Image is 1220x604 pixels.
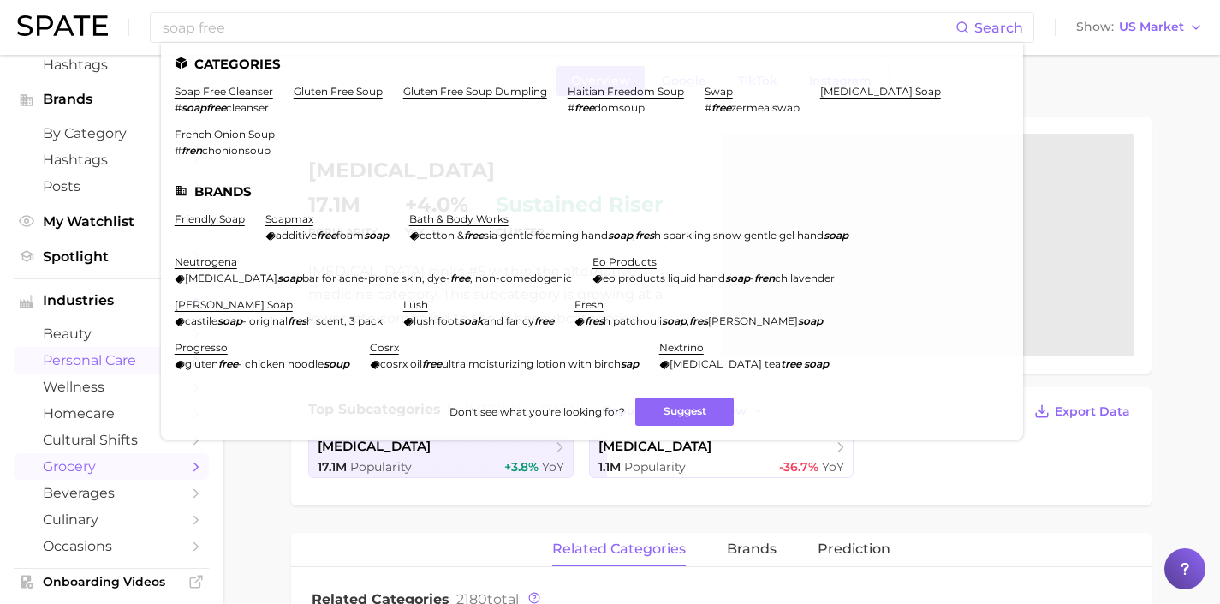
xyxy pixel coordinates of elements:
[689,314,708,327] em: fres
[226,101,269,114] span: cleanser
[185,272,277,284] span: [MEDICAL_DATA]
[450,272,470,284] em: free
[1076,22,1114,32] span: Show
[302,272,450,284] span: bar for acne-prone skin, dye-
[705,85,733,98] a: swap
[635,229,654,242] em: fres
[17,15,108,36] img: SPATE
[14,320,209,347] a: beauty
[238,357,324,370] span: - chicken noodle
[175,57,1009,71] li: Categories
[43,405,180,422] span: homecare
[161,13,955,42] input: Search here for a brand, industry, or ingredient
[14,173,209,200] a: Posts
[43,379,180,395] span: wellness
[585,314,604,327] em: fres
[14,347,209,374] a: personal care
[43,92,180,107] span: Brands
[974,20,1023,36] span: Search
[708,314,798,327] span: [PERSON_NAME]
[43,326,180,342] span: beauty
[364,229,389,242] em: soap
[350,459,412,475] span: Popularity
[420,229,464,242] span: cotton &
[43,57,180,73] span: Hashtags
[484,229,608,242] span: sia gentle foaming hand
[705,101,711,114] span: #
[14,506,209,533] a: culinary
[380,357,422,370] span: cosrx oil
[175,255,237,268] a: neutrogena
[175,212,245,225] a: friendly soap
[218,357,238,370] em: free
[484,314,534,327] span: and fancy
[277,272,302,284] em: soap
[779,459,818,475] span: -36.7%
[185,357,218,370] span: gluten
[603,272,725,284] span: eo products liquid hand
[534,314,554,327] em: free
[754,272,775,284] em: fren
[1030,399,1134,423] button: Export Data
[818,541,890,557] span: Prediction
[43,125,180,141] span: by Category
[288,314,306,327] em: fres
[182,144,202,157] em: fren
[175,85,273,98] a: soap free cleanser
[14,453,209,480] a: grocery
[594,101,645,114] span: domsoup
[265,212,313,225] a: soapmax
[592,255,657,268] a: eo products
[635,398,734,426] button: Suggest
[670,357,781,370] span: [MEDICAL_DATA] tea
[750,272,754,284] span: -
[659,341,704,354] a: nextrino
[409,212,509,225] a: bath & body works
[574,101,594,114] em: free
[574,314,823,327] div: ,
[654,229,824,242] span: h sparkling snow gentle gel hand
[542,459,564,475] span: YoY
[442,357,621,370] span: ultra moisturizing lotion with birch
[317,229,336,242] em: free
[14,533,209,559] a: occasions
[608,229,633,242] em: soap
[1072,16,1207,39] button: ShowUS Market
[175,144,182,157] span: #
[804,357,829,370] em: soap
[820,85,941,98] a: [MEDICAL_DATA] soap
[318,439,431,455] span: [MEDICAL_DATA]
[43,458,180,475] span: grocery
[43,538,180,554] span: occasions
[422,357,442,370] em: free
[175,341,228,354] a: progresso
[276,229,317,242] span: additive
[711,101,731,114] em: free
[504,459,539,475] span: +3.8%
[43,248,180,265] span: Spotlight
[43,213,180,230] span: My Watchlist
[731,101,800,114] span: zermealswap
[1055,404,1130,419] span: Export Data
[175,128,275,141] a: french onion soup
[324,357,349,370] em: soup
[598,439,711,455] span: [MEDICAL_DATA]
[624,459,686,475] span: Popularity
[182,101,226,114] em: soapfree
[306,314,383,327] span: h scent, 3 pack
[781,357,801,370] em: tree
[414,314,459,327] span: lush foot
[14,400,209,427] a: homecare
[403,85,547,98] a: gluten free soup dumpling
[175,101,182,114] span: #
[43,352,180,368] span: personal care
[14,87,209,112] button: Brands
[336,229,364,242] span: foam
[824,229,848,242] em: soap
[552,541,686,557] span: related categories
[459,314,484,327] em: soak
[202,144,271,157] span: chonionsoup
[725,272,750,284] em: soap
[574,298,604,311] a: fresh
[43,432,180,448] span: cultural shifts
